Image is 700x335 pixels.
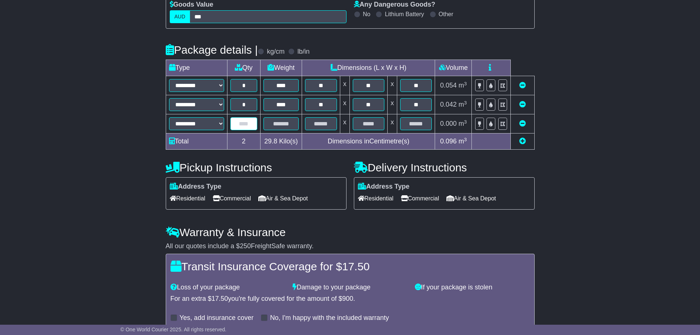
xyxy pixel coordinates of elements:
[302,133,435,150] td: Dimensions in Centimetre(s)
[440,82,457,89] span: 0.054
[121,327,227,332] span: © One World Courier 2025. All rights reserved.
[227,133,260,150] td: 2
[519,82,526,89] a: Remove this item
[385,11,424,18] label: Lithium Battery
[170,260,530,272] h4: Transit Insurance Coverage for $
[213,193,251,204] span: Commercial
[170,1,213,9] label: Goods Value
[363,11,370,18] label: No
[519,120,526,127] a: Remove this item
[354,161,535,174] h4: Delivery Instructions
[464,100,467,106] sup: 3
[354,1,435,9] label: Any Dangerous Goods?
[340,95,349,114] td: x
[340,76,349,95] td: x
[439,11,453,18] label: Other
[260,60,302,76] td: Weight
[358,183,410,191] label: Address Type
[519,138,526,145] a: Add new item
[297,48,309,56] label: lb/in
[180,314,254,322] label: Yes, add insurance cover
[166,44,258,56] h4: Package details |
[440,101,457,108] span: 0.042
[166,161,347,174] h4: Pickup Instructions
[170,183,222,191] label: Address Type
[358,193,394,204] span: Residential
[464,81,467,86] sup: 3
[166,242,535,250] div: All our quotes include a $ FreightSafe warranty.
[459,138,467,145] span: m
[302,60,435,76] td: Dimensions (L x W x H)
[519,101,526,108] a: Remove this item
[459,82,467,89] span: m
[170,295,530,303] div: For an extra $ you're fully covered for the amount of $ .
[340,114,349,133] td: x
[435,60,472,76] td: Volume
[270,314,389,322] label: No, I'm happy with the included warranty
[264,138,277,145] span: 29.8
[240,242,251,250] span: 250
[260,133,302,150] td: Kilo(s)
[289,284,411,292] div: Damage to your package
[464,119,467,125] sup: 3
[227,60,260,76] td: Qty
[170,10,190,23] label: AUD
[464,137,467,142] sup: 3
[267,48,284,56] label: kg/cm
[411,284,534,292] div: If your package is stolen
[459,120,467,127] span: m
[166,60,227,76] td: Type
[388,95,397,114] td: x
[459,101,467,108] span: m
[388,76,397,95] td: x
[166,133,227,150] td: Total
[212,295,228,302] span: 17.50
[446,193,496,204] span: Air & Sea Depot
[342,260,370,272] span: 17.50
[167,284,289,292] div: Loss of your package
[342,295,353,302] span: 900
[166,226,535,238] h4: Warranty & Insurance
[388,114,397,133] td: x
[401,193,439,204] span: Commercial
[440,120,457,127] span: 0.000
[170,193,205,204] span: Residential
[440,138,457,145] span: 0.096
[258,193,308,204] span: Air & Sea Depot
